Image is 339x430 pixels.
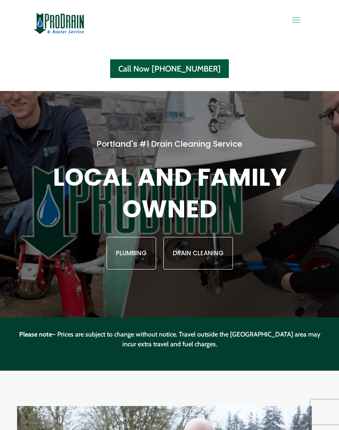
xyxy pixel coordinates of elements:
[44,161,295,269] div: Local and family owned
[44,139,295,161] h2: Portland's #1 Drain Cleaning Service
[19,330,52,338] strong: Please note
[106,237,156,269] a: Plumbing
[163,237,233,269] a: Drain Cleaning
[17,330,322,349] p: – Prices are subject to change without notice. Travel outside the [GEOGRAPHIC_DATA] area may incu...
[109,59,230,79] a: Call Now [PHONE_NUMBER]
